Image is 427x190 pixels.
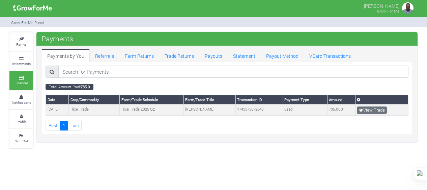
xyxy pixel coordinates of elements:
td: 1743375672643 [235,104,283,115]
small: Farms [16,42,26,47]
a: Notifications [9,91,33,109]
a: First [46,121,60,130]
small: Total Amount Paid: [46,84,93,90]
a: Referrals [90,49,119,62]
a: View Trade [357,106,387,114]
td: ussd [283,104,327,115]
small: Grow For Me Panel [11,20,44,25]
span: Payments [40,32,75,45]
a: Last [67,121,82,130]
a: Profile [9,110,33,128]
a: Payments by You [42,49,90,62]
p: [PERSON_NAME] [364,1,399,9]
th: Date [46,95,69,104]
small: Profile [17,119,26,124]
th: Farm/Trade Title [183,95,235,104]
th: Transaction ID [235,95,283,104]
td: Rice Trade [69,104,120,115]
th: Amount [327,95,355,104]
small: Investments [12,61,31,66]
td: 735.000 [327,104,355,115]
a: Investments [9,52,33,70]
a: 1 [60,121,68,130]
img: growforme image [401,1,415,15]
td: [PERSON_NAME] [183,104,235,115]
a: Farms [9,32,33,51]
a: Farm Returns [119,49,159,62]
a: Finances [9,71,33,90]
td: Rice Trade 2025 Q2 [120,104,183,115]
small: Grow For Me [377,8,399,14]
small: Finances [15,80,28,85]
a: Sign Out [9,129,33,148]
a: Statement [228,49,261,62]
th: Crop/Commodity [69,95,120,104]
small: Notifications [12,100,31,105]
a: Trade Returns [159,49,199,62]
a: Payout Method [261,49,304,62]
small: Sign Out [15,139,28,143]
input: Search for Payments [58,66,408,78]
b: 735.0 [81,84,90,89]
a: Payouts [199,49,228,62]
a: VCard Transactions [304,49,356,62]
td: [DATE] [46,104,69,115]
th: Farm/Trade Schedule [120,95,183,104]
nav: Page Navigation [46,121,408,130]
th: Payment Type [283,95,327,104]
img: growforme image [11,1,54,15]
